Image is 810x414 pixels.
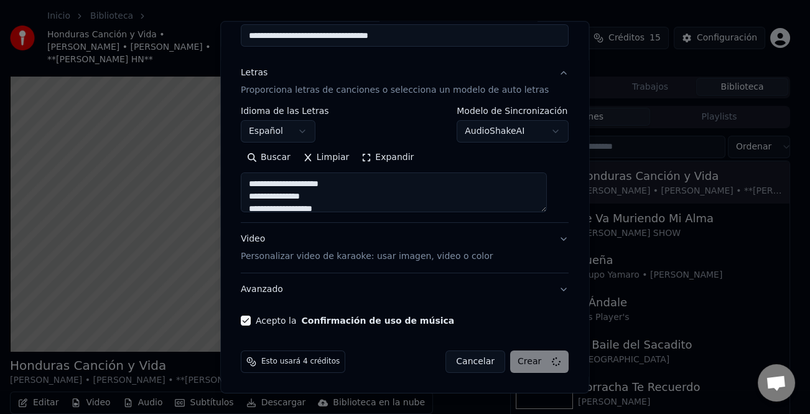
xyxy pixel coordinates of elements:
button: VideoPersonalizar video de karaoke: usar imagen, video o color [241,223,569,273]
button: Acepto la [302,316,455,325]
button: LetrasProporciona letras de canciones o selecciona un modelo de auto letras [241,57,569,106]
p: Personalizar video de karaoke: usar imagen, video o color [241,250,493,263]
div: Letras [241,67,268,79]
p: Proporciona letras de canciones o selecciona un modelo de auto letras [241,84,549,96]
label: Modelo de Sincronización [457,106,569,115]
span: Esto usará 4 créditos [261,357,340,367]
button: Expandir [356,148,421,167]
div: LetrasProporciona letras de canciones o selecciona un modelo de auto letras [241,106,569,222]
label: Idioma de las Letras [241,106,329,115]
div: Video [241,233,493,263]
button: Cancelar [446,350,506,373]
button: Avanzado [241,273,569,306]
button: Buscar [241,148,297,167]
label: Acepto la [256,316,454,325]
button: Limpiar [297,148,355,167]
